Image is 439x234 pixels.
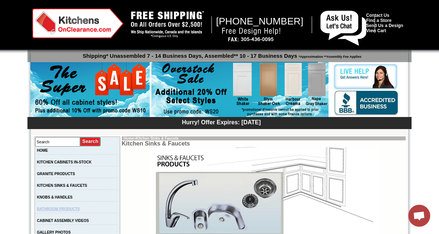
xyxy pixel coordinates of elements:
[216,16,304,27] span: [PHONE_NUMBER]
[31,49,412,59] p: Shipping* Unassembled 7 - 14 Business Days, Assembled** 10 - 17 Business Days
[31,118,412,126] div: Hurry! Offer Expires: [DATE]
[37,160,91,164] a: KITCHEN CABINETS IN-STOCK
[32,8,124,38] img: Kitchens on Clearance Logo
[80,137,101,147] input: Submit
[37,195,72,199] a: KNOBS & HANDLES
[408,205,430,227] div: Open chat
[122,140,406,147] td: Kitchen Sinks & Faucets
[37,148,48,152] a: HOME
[297,53,361,58] span: *Approximation **Assembly Fee Applies
[366,28,386,33] a: View Cart
[366,23,403,28] a: Send Us a Design
[37,172,75,176] a: GRANITE PRODUCTS
[366,18,391,23] a: Find a Store
[37,219,89,223] a: CABINET ASSEMBLY VIDEOS
[37,184,87,188] a: KITCHEN SINKS & FAUCETS
[124,136,134,140] a: Home
[37,207,80,211] a: BATHROOM PRODUCTS
[122,136,406,140] td: »
[136,136,179,140] a: Kitchen Sinks & Faucets
[366,13,389,18] a: Contact Us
